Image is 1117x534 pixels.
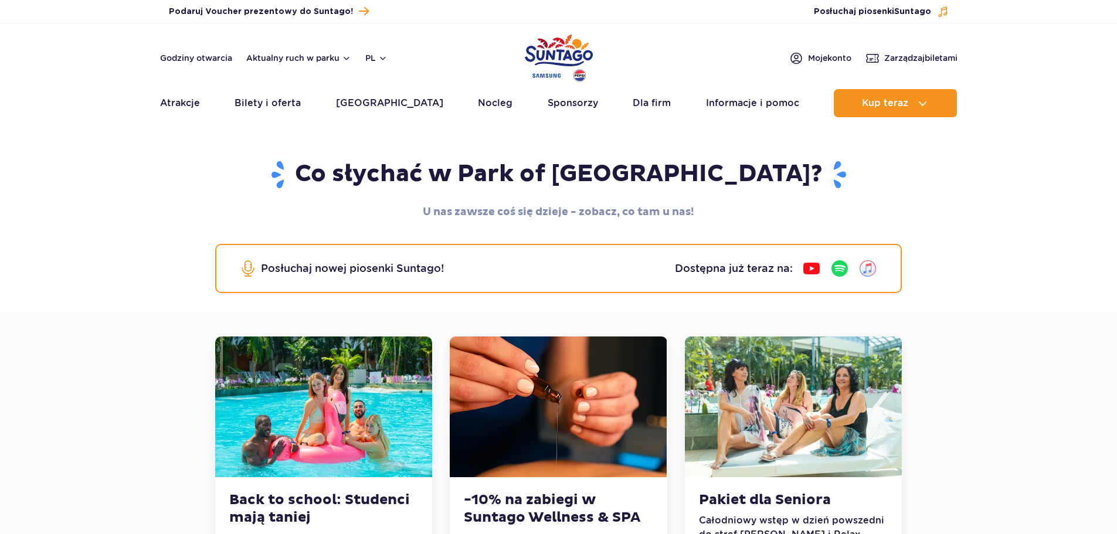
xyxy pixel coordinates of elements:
[706,89,799,117] a: Informacje i pomoc
[699,491,888,509] h3: Pakiet dla Seniora
[802,259,821,278] img: YouTube
[464,491,653,526] h3: -10% na zabiegi w Suntago Wellness & SPA
[229,491,418,526] h3: Back to school: Studenci mają taniej
[215,336,432,477] img: Back to school: Studenci mają taniej
[169,6,353,18] span: Podaruj Voucher prezentowy do Suntago!
[685,336,902,477] img: Pakiet dla Seniora
[884,52,958,64] span: Zarządzaj biletami
[215,159,902,190] h1: Co słychać w Park of [GEOGRAPHIC_DATA]?
[160,89,200,117] a: Atrakcje
[215,204,902,220] p: U nas zawsze coś się dzieje - zobacz, co tam u nas!
[814,6,931,18] span: Posłuchaj piosenki
[336,89,443,117] a: [GEOGRAPHIC_DATA]
[365,52,388,64] button: pl
[633,89,671,117] a: Dla firm
[865,51,958,65] a: Zarządzajbiletami
[789,51,851,65] a: Mojekonto
[548,89,598,117] a: Sponsorzy
[450,336,667,477] img: -10% na zabiegi w Suntago Wellness &amp; SPA
[814,6,949,18] button: Posłuchaj piosenkiSuntago
[834,89,957,117] button: Kup teraz
[894,8,931,16] span: Suntago
[478,89,512,117] a: Nocleg
[830,259,849,278] img: Spotify
[862,98,908,108] span: Kup teraz
[235,89,301,117] a: Bilety i oferta
[246,53,351,63] button: Aktualny ruch w parku
[675,260,793,277] p: Dostępna już teraz na:
[525,29,593,83] a: Park of Poland
[169,4,369,19] a: Podaruj Voucher prezentowy do Suntago!
[808,52,851,64] span: Moje konto
[160,52,232,64] a: Godziny otwarcia
[261,260,444,277] p: Posłuchaj nowej piosenki Suntago!
[858,259,877,278] img: iTunes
